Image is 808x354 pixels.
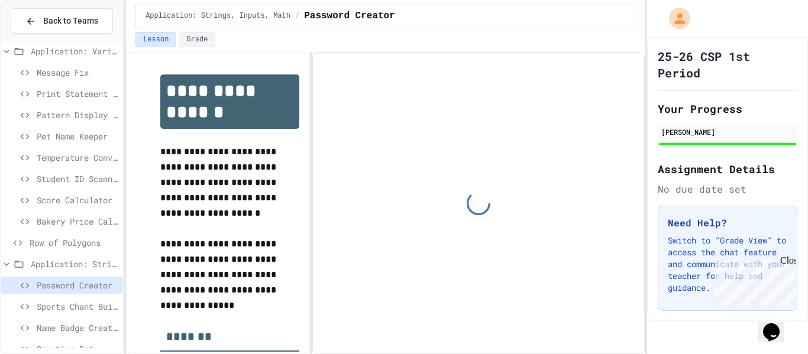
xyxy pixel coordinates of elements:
[658,161,797,177] h2: Assignment Details
[668,216,787,230] h3: Need Help?
[658,100,797,117] h2: Your Progress
[304,9,395,23] span: Password Creator
[658,182,797,196] div: No due date set
[37,194,118,206] span: Score Calculator
[146,11,290,21] span: Application: Strings, Inputs, Math
[31,45,118,57] span: Application: Variables/Print
[37,279,118,291] span: Password Creator
[37,130,118,142] span: Pet Name Keeper
[37,87,118,100] span: Print Statement Repair
[710,255,796,306] iframe: chat widget
[668,235,787,294] p: Switch to "Grade View" to access the chat feature and communicate with your teacher for help and ...
[758,307,796,342] iframe: chat widget
[37,109,118,121] span: Pattern Display Challenge
[11,8,113,34] button: Back to Teams
[31,258,118,270] span: Application: Strings, Inputs, Math
[179,32,215,47] button: Grade
[30,236,118,249] span: Row of Polygons
[5,5,82,75] div: Chat with us now!Close
[37,66,118,79] span: Message Fix
[43,15,98,27] span: Back to Teams
[37,300,118,313] span: Sports Chant Builder
[135,32,176,47] button: Lesson
[657,5,693,32] div: My Account
[37,215,118,228] span: Bakery Price Calculator
[661,126,794,137] div: [PERSON_NAME]
[658,48,797,81] h1: 25-26 CSP 1st Period
[37,173,118,185] span: Student ID Scanner
[37,151,118,164] span: Temperature Converter
[37,321,118,334] span: Name Badge Creator
[295,11,299,21] span: /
